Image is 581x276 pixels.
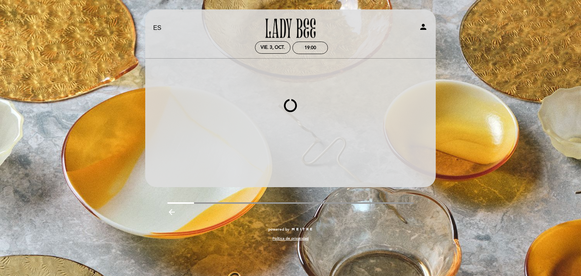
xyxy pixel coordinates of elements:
[261,45,285,50] div: vie. 3, oct.
[243,18,338,39] a: [DEMOGRAPHIC_DATA] Bee
[268,227,313,232] a: powered by
[268,227,289,232] span: powered by
[167,208,176,217] i: arrow_backward
[419,22,428,31] i: person
[419,22,428,34] button: person
[291,228,313,231] img: MEITRE
[304,45,316,51] div: 19:00
[272,236,309,241] a: Política de privacidad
